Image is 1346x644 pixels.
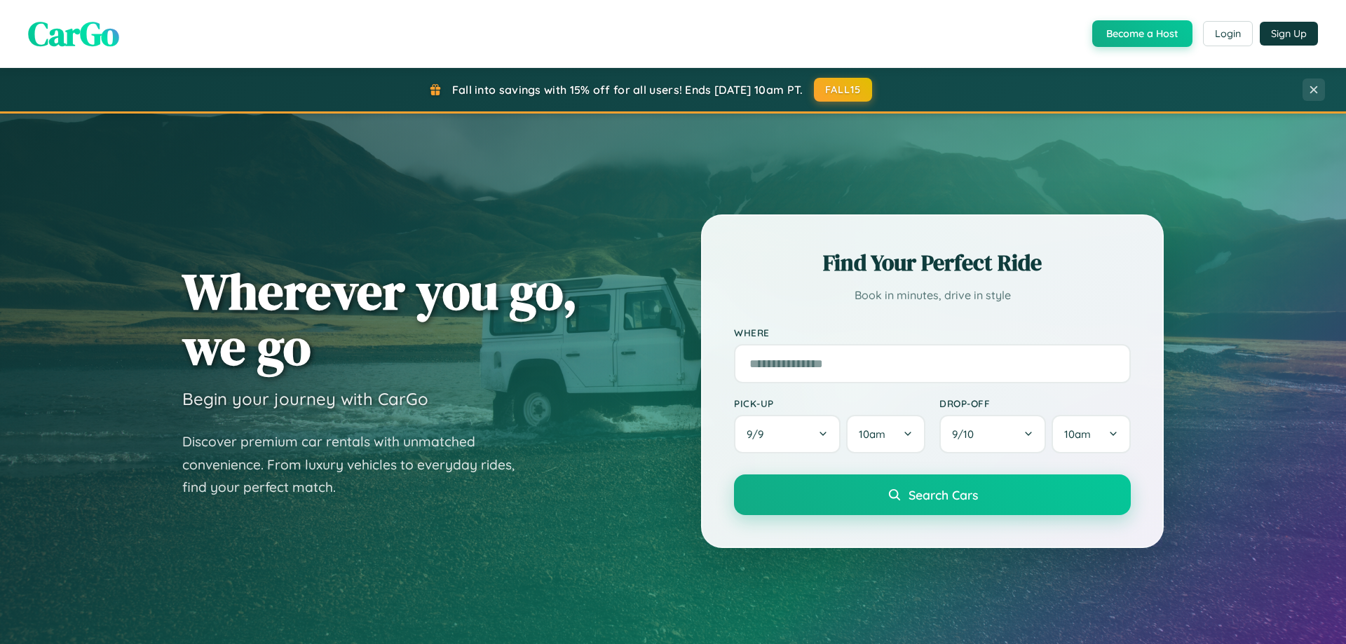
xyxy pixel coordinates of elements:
[1260,22,1318,46] button: Sign Up
[734,415,841,453] button: 9/9
[182,388,428,409] h3: Begin your journey with CarGo
[747,427,770,441] span: 9 / 9
[846,415,925,453] button: 10am
[814,78,873,102] button: FALL15
[734,285,1131,306] p: Book in minutes, drive in style
[1203,21,1253,46] button: Login
[1064,427,1091,441] span: 10am
[1052,415,1131,453] button: 10am
[734,247,1131,278] h2: Find Your Perfect Ride
[909,487,978,502] span: Search Cars
[734,327,1131,338] label: Where
[452,83,803,97] span: Fall into savings with 15% off for all users! Ends [DATE] 10am PT.
[939,397,1131,409] label: Drop-off
[859,427,885,441] span: 10am
[182,263,578,374] h1: Wherever you go, we go
[734,474,1131,515] button: Search Cars
[939,415,1046,453] button: 9/10
[1092,20,1192,47] button: Become a Host
[734,397,925,409] label: Pick-up
[952,427,981,441] span: 9 / 10
[28,11,119,57] span: CarGo
[182,430,533,499] p: Discover premium car rentals with unmatched convenience. From luxury vehicles to everyday rides, ...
